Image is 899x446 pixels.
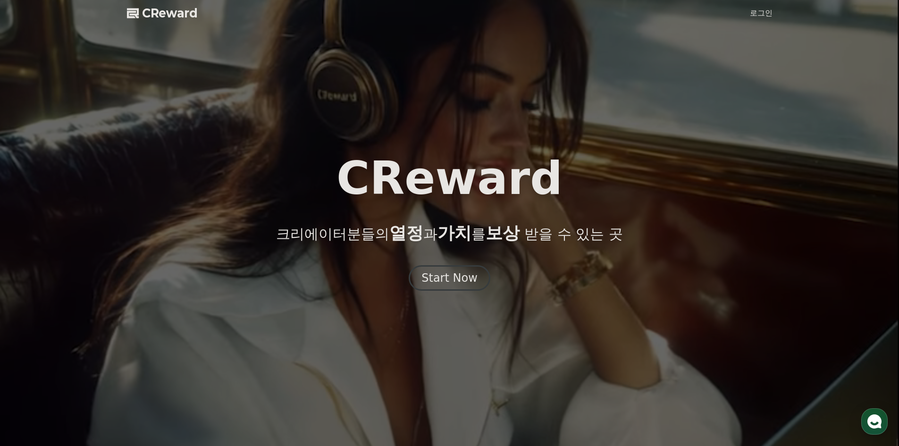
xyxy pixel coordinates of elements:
div: Start Now [421,270,478,286]
a: 로그인 [750,8,773,19]
h1: CReward [336,156,563,201]
span: CReward [142,6,198,21]
a: Start Now [409,275,490,284]
span: 설정 [146,313,157,321]
p: 크리에이터분들의 과 를 받을 수 있는 곳 [276,224,622,243]
a: 대화 [62,299,122,323]
a: 홈 [3,299,62,323]
span: 홈 [30,313,35,321]
span: 대화 [86,314,98,321]
span: 열정 [389,223,423,243]
a: CReward [127,6,198,21]
a: 설정 [122,299,181,323]
span: 보상 [486,223,520,243]
span: 가치 [437,223,471,243]
button: Start Now [409,265,490,291]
